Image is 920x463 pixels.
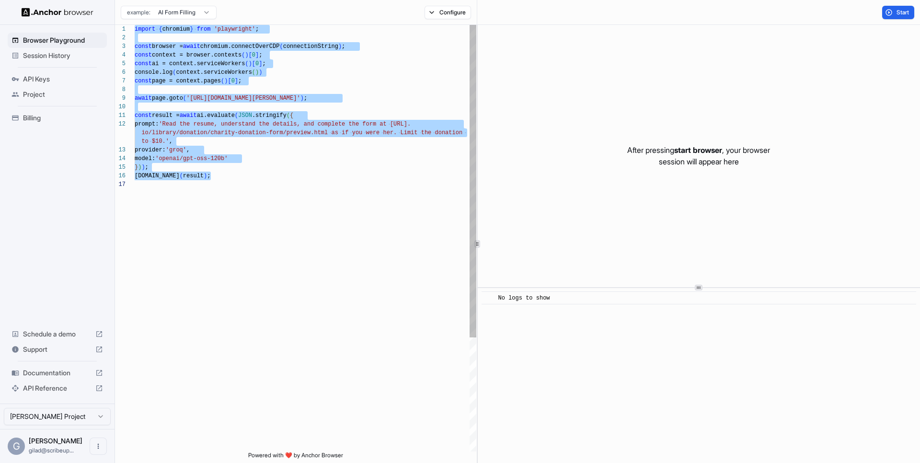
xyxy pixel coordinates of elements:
div: Billing [8,110,107,126]
span: ] [255,52,259,58]
span: ( [252,69,255,76]
div: 12 [115,120,126,128]
div: 7 [115,77,126,85]
span: await [180,112,197,119]
div: API Keys [8,71,107,87]
span: const [135,78,152,84]
span: const [135,43,152,50]
div: Support [8,342,107,357]
div: 2 [115,34,126,42]
div: Documentation [8,365,107,381]
span: ​ [486,293,491,303]
div: 4 [115,51,126,59]
div: 3 [115,42,126,51]
span: context = browser.contexts [152,52,241,58]
div: API Reference [8,381,107,396]
div: 15 [115,163,126,172]
span: ( [172,69,176,76]
span: [ [228,78,231,84]
div: 11 [115,111,126,120]
span: API Keys [23,74,103,84]
span: [ [252,60,255,67]
button: Start [882,6,914,19]
span: ( [221,78,224,84]
span: Powered with ❤️ by Anchor Browser [248,451,343,463]
span: ( [279,43,283,50]
span: API Reference [23,383,92,393]
span: Start [897,9,910,16]
span: ; [259,52,262,58]
span: ] [235,78,238,84]
span: chromium.connectOverCDP [200,43,280,50]
span: example: [127,9,150,16]
span: Documentation [23,368,92,378]
div: 17 [115,180,126,189]
span: import [135,26,155,33]
span: ) [204,173,207,179]
span: Gilad Spitzer [29,437,82,445]
div: 10 [115,103,126,111]
span: 0 [231,78,235,84]
span: 'groq' [166,147,186,153]
span: .stringify [252,112,287,119]
span: ; [262,60,265,67]
span: browser = [152,43,183,50]
span: ( [245,60,248,67]
span: ; [255,26,259,33]
span: ( [241,52,245,58]
span: chromium [162,26,190,33]
span: ) [300,95,304,102]
span: 'playwright' [214,26,255,33]
span: ] [259,60,262,67]
span: ( [183,95,186,102]
span: ) [249,60,252,67]
span: start browser [674,145,722,155]
span: model: [135,155,155,162]
span: prompt: [135,121,159,127]
div: 6 [115,68,126,77]
div: Project [8,87,107,102]
button: Configure [425,6,471,19]
span: ; [145,164,149,171]
span: ; [207,173,210,179]
div: 1 [115,25,126,34]
span: result [183,173,204,179]
span: await [183,43,200,50]
div: Browser Playground [8,33,107,48]
span: connectionString [283,43,338,50]
div: G [8,438,25,455]
span: ) [338,43,342,50]
span: ( [180,173,183,179]
span: const [135,52,152,58]
div: 9 [115,94,126,103]
span: Session History [23,51,103,60]
span: ( [287,112,290,119]
span: Billing [23,113,103,123]
span: html as if you were her. Limit the donation [314,129,462,136]
span: Support [23,345,92,354]
span: ) [255,69,259,76]
span: provider: [135,147,166,153]
div: 14 [115,154,126,163]
span: gilad@scribeup.io [29,447,74,454]
span: [DOMAIN_NAME] [135,173,180,179]
span: Project [23,90,103,99]
span: , [186,147,190,153]
span: 'openai/gpt-oss-120b' [155,155,228,162]
span: 0 [255,60,259,67]
span: } [135,164,138,171]
span: , [169,138,172,145]
div: 13 [115,146,126,154]
span: Schedule a demo [23,329,92,339]
button: Open menu [90,438,107,455]
span: console.log [135,69,172,76]
div: Session History [8,48,107,63]
div: 8 [115,85,126,94]
span: await [135,95,152,102]
div: Schedule a demo [8,326,107,342]
span: { [290,112,293,119]
span: 0 [252,52,255,58]
span: to $10.' [141,138,169,145]
span: ai = context.serviceWorkers [152,60,245,67]
span: ; [238,78,241,84]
